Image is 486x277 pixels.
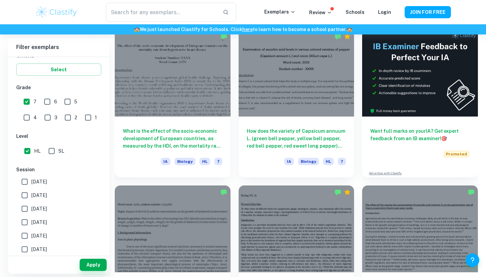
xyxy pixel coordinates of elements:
span: [DATE] [31,205,47,212]
span: 7 [338,158,346,165]
a: Advertise with Clastify [369,171,402,176]
span: HL [34,147,40,155]
span: 🏫 [347,27,352,32]
h6: How does the variety of Capsicum annuum L. (green bell pepper, yellow bell pepper, red bell peppe... [247,127,346,150]
span: 🎯 [441,136,447,141]
h6: Filter exemplars [8,38,109,57]
span: [DATE] [31,232,47,240]
span: [DATE] [31,192,47,199]
span: 7 [214,158,222,165]
span: 2 [75,114,77,121]
div: Premium [344,189,351,196]
p: Review [309,9,332,16]
span: Biology [298,158,319,165]
a: Schools [346,9,364,15]
img: Marked [334,33,341,40]
span: IA [284,158,294,165]
span: HL [199,158,210,165]
span: 1 [95,114,97,121]
input: Search for any exemplars... [106,3,217,22]
span: IA [161,158,170,165]
span: 🏫 [134,27,140,32]
span: [DATE] [31,178,47,185]
span: 5 [74,98,77,105]
p: Exemplars [264,8,296,16]
span: HL [323,158,334,165]
span: 3 [54,114,57,121]
a: here [242,27,253,32]
img: Thumbnail [362,30,478,117]
h6: We just launched Clastify for Schools. Click to learn how to become a school partner. [1,26,485,33]
img: Marked [220,189,227,196]
button: Help and Feedback [466,253,479,267]
a: What is the effect of the socio-economic development of European countries, as measured by the HD... [115,30,231,177]
span: Biology [174,158,195,165]
h6: Session [16,166,101,173]
h6: What is the effect of the socio-economic development of European countries, as measured by the HD... [123,127,222,150]
h6: Level [16,132,101,140]
span: SL [58,147,64,155]
img: Clastify logo [35,5,78,19]
a: How does the variety of Capsicum annuum L. (green bell pepper, yellow bell pepper, red bell peppe... [239,30,354,177]
a: Login [378,9,391,15]
button: Apply [80,259,107,271]
span: [DATE] [31,219,47,226]
button: Select [16,64,101,76]
img: Marked [220,33,227,40]
span: Promoted [443,150,470,158]
h6: Want full marks on your IA ? Get expert feedback from an IB examiner! [370,127,470,142]
span: 4 [33,114,37,121]
div: Premium [344,33,351,40]
span: 6 [54,98,57,105]
h6: Grade [16,84,101,91]
img: Marked [468,189,475,196]
img: Marked [334,189,341,196]
span: 7 [33,98,36,105]
button: JOIN FOR FREE [405,6,451,18]
span: [DATE] [31,246,47,253]
a: Want full marks on yourIA? Get expert feedback from an IB examiner!PromotedAdvertise with Clastify [362,30,478,177]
